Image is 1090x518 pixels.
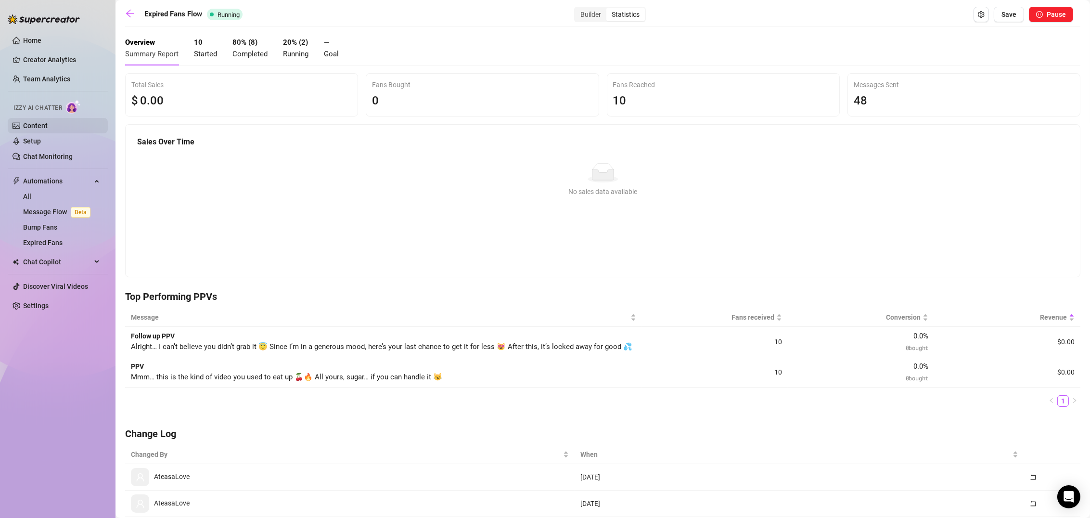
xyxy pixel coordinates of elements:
a: Content [23,122,48,129]
span: Automations [23,173,91,189]
th: Fans received [642,308,788,327]
strong: Expired Fans Flow [144,10,202,18]
h5: Sales Over Time [137,136,1068,148]
a: Creator Analytics [23,52,100,67]
strong: 10 [194,38,203,47]
a: Chat Monitoring [23,153,73,160]
span: Conversion [794,312,921,323]
strong: 20 % ( 2 ) [283,38,308,47]
th: When [575,445,1024,464]
button: Open Exit Rules [974,7,989,22]
a: arrow-left [125,9,140,20]
span: left [1049,398,1054,403]
strong: 80 % ( 8 ) [232,38,257,47]
span: Summary Report [125,50,179,58]
span: Fans received [648,312,775,323]
td: $0.00 [934,357,1080,388]
div: No sales data available [141,186,1064,197]
span: right [1072,398,1077,403]
span: Revenue [940,312,1067,323]
img: logo-BBDzfeDw.svg [8,14,80,24]
div: Open Intercom Messenger [1057,485,1080,508]
a: Expired Fans [23,239,63,246]
h4: Change Log [125,427,1080,440]
a: Message FlowBeta [23,208,94,216]
a: Discover Viral Videos [23,283,88,290]
td: 10 [642,357,788,388]
span: Completed [232,50,268,58]
span: arrow-left [125,9,135,18]
button: right [1069,395,1080,407]
div: segmented control [574,7,646,22]
span: Running [218,11,240,18]
span: Beta [71,207,90,218]
button: Save Flow [994,7,1024,22]
span: setting [978,11,985,18]
span: Alright… I can’t believe you didn’t grab it 😇 Since I’m in a generous mood, here’s your last chan... [131,342,632,351]
span: Running [283,50,308,58]
span: Message [131,312,628,323]
th: Conversion [788,308,934,327]
th: Revenue [934,308,1080,327]
li: 1 [1057,395,1069,407]
th: Changed By [125,445,575,464]
a: Settings [23,302,49,310]
span: Started [194,50,217,58]
a: All [23,193,31,200]
img: AI Chatter [66,100,81,114]
div: Fans Bought [372,79,592,90]
td: $0.00 [934,327,1080,357]
strong: — [324,38,329,47]
td: [DATE] [575,464,1024,491]
span: thunderbolt [13,177,20,185]
strong: PPV [131,363,144,370]
span: 48 [854,94,867,107]
td: 10 [642,327,788,357]
span: AteasaLove [154,499,190,507]
span: user [136,499,145,508]
a: Home [23,37,41,44]
li: Next Page [1069,395,1080,407]
span: 0 [140,94,147,107]
a: Setup [23,137,41,145]
h4: Top Performing PPVs [125,290,1080,303]
strong: Follow up PPV [131,332,175,340]
span: user [136,473,145,482]
strong: Overview [125,38,155,47]
li: Previous Page [1046,395,1057,407]
span: Izzy AI Chatter [13,104,62,113]
a: 1 [1058,396,1068,406]
button: left [1046,395,1057,407]
a: Team Analytics [23,75,70,83]
span: 0.0 % [913,332,928,340]
span: Save [1001,11,1016,18]
div: Total Sales [131,79,352,90]
a: Bump Fans [23,223,57,231]
span: When [580,449,1011,460]
div: Fans Reached [613,79,834,90]
span: 10 [613,94,627,107]
span: 0.0 % [913,362,928,371]
span: pause-circle [1036,11,1043,18]
span: Pause [1047,11,1066,18]
span: AteasaLove [154,473,190,480]
th: Message [125,308,642,327]
div: Statistics [606,8,645,21]
span: rollback [1030,500,1037,507]
span: 0 bought [906,344,928,351]
span: rollback [1030,474,1037,480]
span: Chat Copilot [23,254,91,270]
td: [DATE] [575,491,1024,517]
div: Messages Sent [854,79,1074,90]
span: 0 [372,94,379,107]
span: 0 bought [906,374,928,382]
div: Builder [575,8,606,21]
span: Goal [324,50,339,58]
span: Changed By [131,449,561,460]
span: .00 [147,94,164,107]
img: Chat Copilot [13,259,19,265]
span: Mmm… this is the kind of video you used to eat up 🍒🔥 All yours, sugar… if you can handle it 😼 [131,373,442,381]
span: $ [131,92,138,110]
button: Pause [1029,7,1073,22]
